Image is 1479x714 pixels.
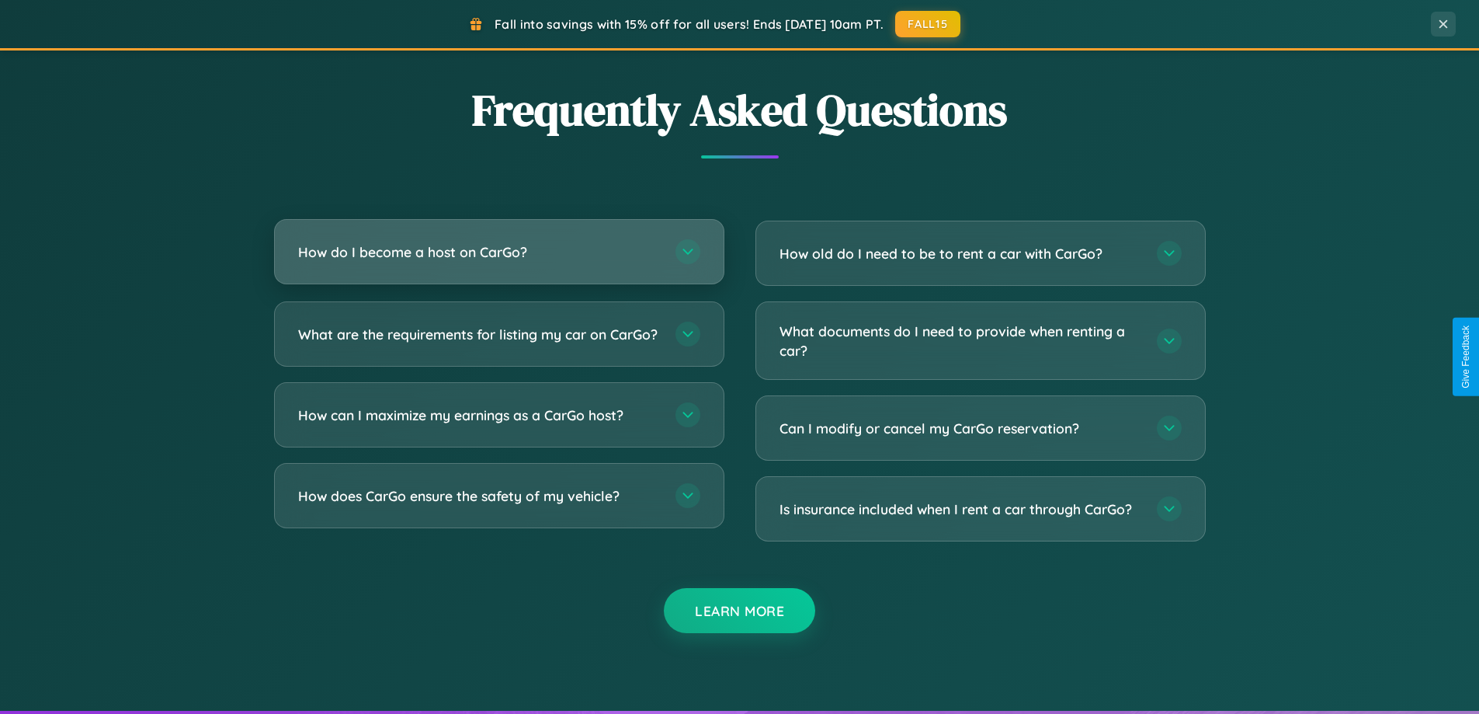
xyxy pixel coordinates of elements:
[779,500,1141,519] h3: Is insurance included when I rent a car through CarGo?
[298,325,660,344] h3: What are the requirements for listing my car on CarGo?
[895,11,960,37] button: FALL15
[1460,326,1471,388] div: Give Feedback
[298,242,660,262] h3: How do I become a host on CarGo?
[779,322,1141,360] h3: What documents do I need to provide when renting a car?
[779,419,1141,438] h3: Can I modify or cancel my CarGo reservation?
[779,244,1141,263] h3: How old do I need to be to rent a car with CarGo?
[664,588,815,633] button: Learn More
[274,80,1206,140] h2: Frequently Asked Questions
[495,16,884,32] span: Fall into savings with 15% off for all users! Ends [DATE] 10am PT.
[298,406,660,425] h3: How can I maximize my earnings as a CarGo host?
[298,486,660,506] h3: How does CarGo ensure the safety of my vehicle?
